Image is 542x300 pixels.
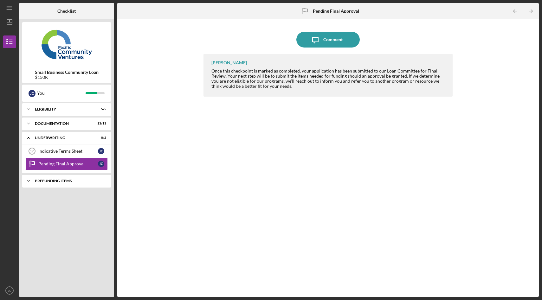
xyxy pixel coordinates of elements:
[25,145,108,157] a: 17Indicative Terms SheetJC
[37,88,86,99] div: You
[211,60,247,65] div: [PERSON_NAME]
[35,179,103,183] div: Prefunding Items
[35,107,90,111] div: Eligibility
[30,149,34,153] tspan: 17
[95,136,106,140] div: 0 / 2
[296,32,360,48] button: Comment
[313,9,359,14] b: Pending Final Approval
[38,149,98,154] div: Indicative Terms Sheet
[35,122,90,125] div: Documentation
[323,32,343,48] div: Comment
[3,284,16,297] button: JC
[22,25,111,63] img: Product logo
[98,148,104,154] div: J C
[98,161,104,167] div: J C
[25,157,108,170] a: Pending Final ApprovalJC
[35,75,99,80] div: $150K
[95,107,106,111] div: 5 / 5
[35,70,99,75] b: Small Business Community Loan
[95,122,106,125] div: 13 / 13
[35,136,90,140] div: Underwriting
[8,289,11,292] text: JC
[57,9,76,14] b: Checklist
[211,68,446,89] div: Once this checkpoint is marked as completed, your application has been submitted to our Loan Comm...
[29,90,35,97] div: J C
[38,161,98,166] div: Pending Final Approval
